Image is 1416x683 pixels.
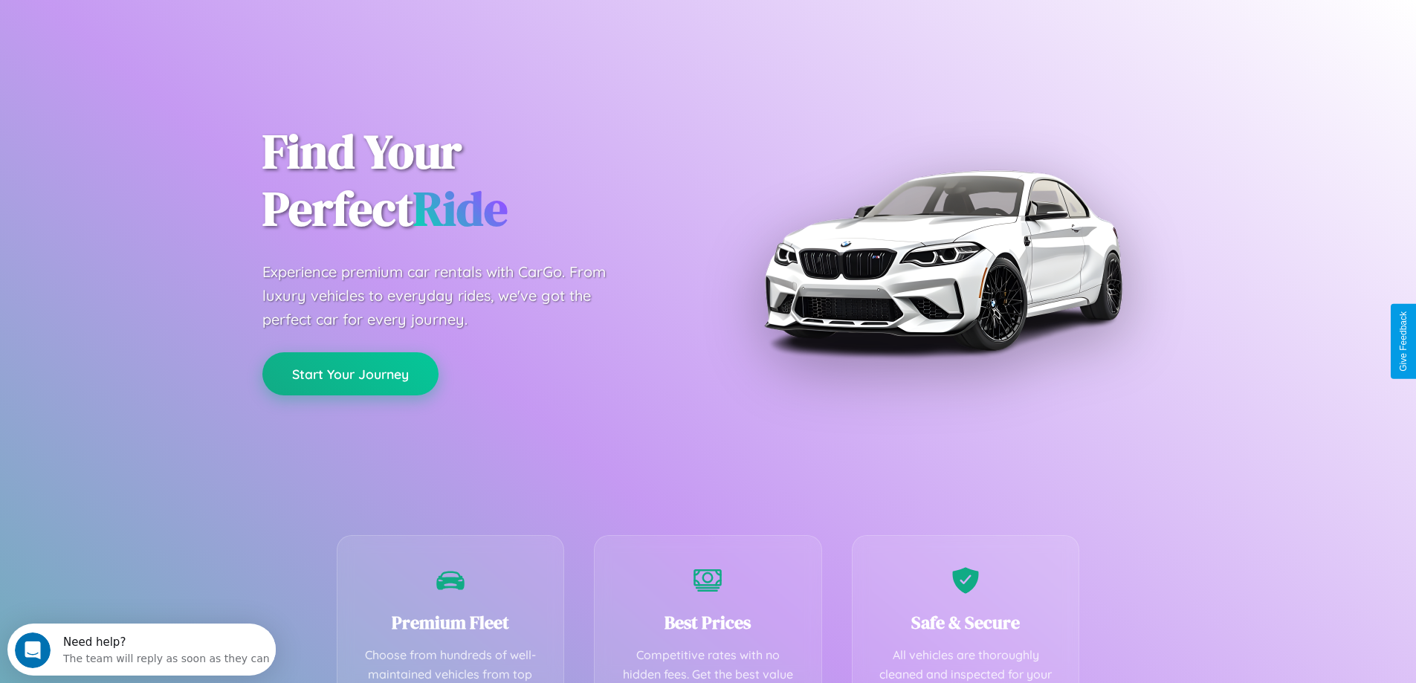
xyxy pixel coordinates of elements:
iframe: Intercom live chat [15,632,51,668]
div: The team will reply as soon as they can [56,25,262,40]
p: Experience premium car rentals with CarGo. From luxury vehicles to everyday rides, we've got the ... [262,260,634,331]
h3: Safe & Secure [875,610,1057,635]
div: Need help? [56,13,262,25]
div: Give Feedback [1398,311,1409,372]
span: Ride [413,176,508,241]
button: Start Your Journey [262,352,439,395]
div: Open Intercom Messenger [6,6,277,47]
h3: Best Prices [617,610,799,635]
h3: Premium Fleet [360,610,542,635]
iframe: Intercom live chat discovery launcher [7,624,276,676]
h1: Find Your Perfect [262,123,686,238]
img: Premium BMW car rental vehicle [757,74,1128,446]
